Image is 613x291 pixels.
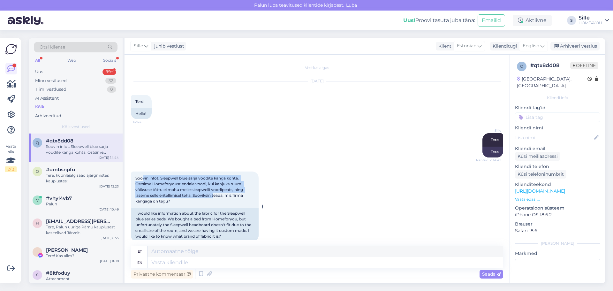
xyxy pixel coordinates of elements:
span: #vhyl4vb7 [46,195,72,201]
p: Safari 18.6 [515,227,600,234]
p: Klienditeekond [515,181,600,188]
span: Soovin infot. Sleepwell blue sarja voodite kanga kohta. Ostsime Homeforyoust endale voodi, kui ka... [135,176,244,203]
span: Tere [491,137,499,142]
span: English [523,42,539,50]
div: Klient [436,43,451,50]
div: Klienditugi [490,43,517,50]
span: 8 [36,272,39,277]
span: o [36,169,39,174]
div: [DATE] 10:49 [99,207,119,212]
div: All [34,56,41,65]
div: Arhiveeritud [35,113,61,119]
div: et [138,246,142,257]
div: AI Assistent [35,95,59,102]
div: [DATE] 11:32 [100,282,119,287]
div: Kõik [35,104,44,110]
button: Emailid [478,14,505,27]
div: [DATE] 12:23 [99,184,119,189]
div: Web [66,56,77,65]
div: HOME4YOU [579,20,602,26]
div: Tere, küünlajalg saad ajärgmistes kauplustes: [46,172,119,184]
div: [PERSON_NAME] [515,241,600,246]
div: [DATE] 8:55 [101,236,119,241]
p: Kliendi nimi [515,125,600,131]
div: Küsi telefoninumbrit [515,170,566,179]
div: Attachment [46,276,119,282]
span: Saada [482,271,501,277]
div: S [567,16,576,25]
span: Offline [570,62,598,69]
div: Sille [579,15,602,20]
div: en [137,257,142,268]
div: 2 / 3 [5,166,17,172]
div: Proovi tasuta juba täna: [403,17,475,24]
div: Socials [102,56,117,65]
span: #qtx8dd08 [46,138,73,144]
p: Kliendi email [515,145,600,152]
input: Lisa tag [515,112,600,122]
span: L [36,249,39,254]
div: Tere, Palun uurige Pärnu kauplusest kas telivad Järvelt [GEOGRAPHIC_DATA] poodi. [46,224,119,236]
div: Arhiveeri vestlus [550,42,600,50]
div: Küsi meiliaadressi [515,152,560,161]
span: q [36,140,39,145]
span: Sille [477,128,501,133]
span: v [36,198,39,203]
a: SilleHOME4YOU [579,15,609,26]
input: Lisa nimi [515,134,593,141]
div: 32 [105,78,116,84]
span: Liis Leesi [46,247,88,253]
div: Vaata siia [5,143,17,172]
span: Sille [134,42,143,50]
p: Operatsioonisüsteem [515,205,600,211]
span: Estonian [457,42,476,50]
div: Uus [35,69,43,75]
span: Nähtud ✓ 14:45 [476,158,501,163]
div: Palun [46,201,119,207]
div: [GEOGRAPHIC_DATA], [GEOGRAPHIC_DATA] [517,76,587,89]
div: Vestlus algas [131,65,503,71]
span: Otsi kliente [40,44,65,50]
p: Vaata edasi ... [515,196,600,202]
div: Aktiivne [513,15,552,26]
span: #8itfoduy [46,270,70,276]
div: Kliendi info [515,95,600,101]
span: h [36,221,39,226]
span: 14:44 [133,119,157,124]
span: Luba [344,2,359,8]
div: [DATE] [131,78,503,84]
p: Kliendi tag'id [515,104,600,111]
div: I would like information about the fabric for the Sleepwell blue series beds. We bought a bed fro... [131,208,259,242]
img: Askly Logo [5,43,17,55]
p: iPhone OS 18.6.2 [515,211,600,218]
b: Uus! [403,17,415,23]
p: Kliendi telefon [515,163,600,170]
div: Privaatne kommentaar [131,270,193,279]
div: Tere [482,147,503,157]
div: juhib vestlust [152,43,184,50]
p: Märkmed [515,250,600,257]
div: Hello! [131,108,152,119]
div: # qtx8dd08 [530,62,570,69]
div: Soovin infot. Sleepwell blue sarja voodite kanga kohta. Ostsime Homeforyoust endale voodi, kui ka... [46,144,119,155]
div: Minu vestlused [35,78,67,84]
div: Tere! Kas alles? [46,253,119,259]
div: Tiimi vestlused [35,86,66,93]
span: q [520,64,523,69]
span: Kõik vestlused [62,124,90,130]
a: [URL][DOMAIN_NAME] [515,188,565,194]
span: Tere! [135,99,144,104]
span: #ombsnpfu [46,167,75,172]
div: 99+ [102,69,116,75]
div: [DATE] 14:44 [98,155,119,160]
span: hannaliisa.holm@gmail.com [46,218,112,224]
p: Brauser [515,221,600,227]
div: 0 [107,86,116,93]
div: [DATE] 16:18 [100,259,119,264]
